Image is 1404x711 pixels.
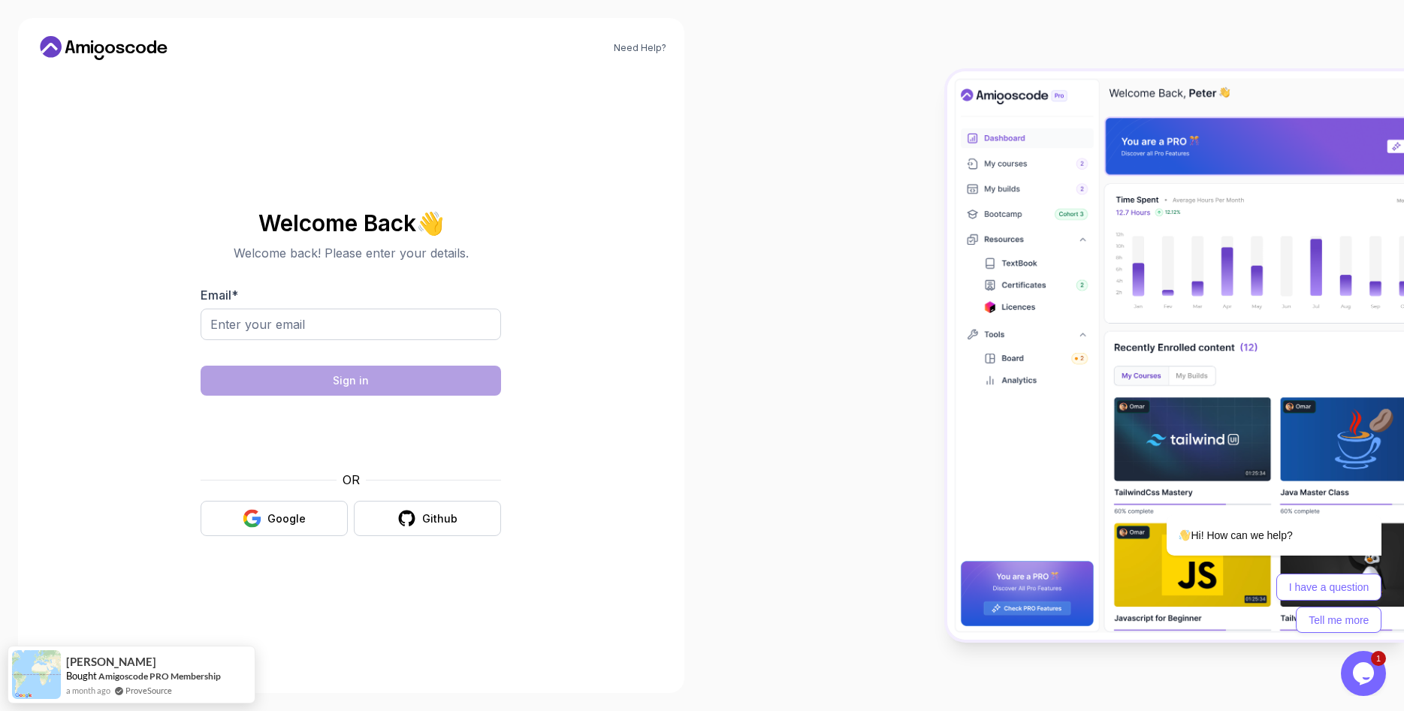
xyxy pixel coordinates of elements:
[201,366,501,396] button: Sign in
[201,309,501,340] input: Enter your email
[1341,651,1389,696] iframe: chat widget
[66,655,156,668] span: [PERSON_NAME]
[947,71,1404,640] img: Amigoscode Dashboard
[12,650,61,699] img: provesource social proof notification image
[201,244,501,262] p: Welcome back! Please enter your details.
[98,670,221,682] a: Amigoscode PRO Membership
[343,471,360,489] p: OR
[66,670,97,682] span: Bought
[201,211,501,235] h2: Welcome Back
[333,373,369,388] div: Sign in
[66,684,110,697] span: a month ago
[416,211,444,235] span: 👋
[36,36,171,60] a: Home link
[237,405,464,462] iframe: Widget mit Kontrollkästchen für die hCaptcha-Sicherheitsabfrage
[422,511,457,526] div: Github
[201,288,238,303] label: Email *
[614,42,666,54] a: Need Help?
[267,511,306,526] div: Google
[125,684,172,697] a: ProveSource
[201,501,348,536] button: Google
[354,501,501,536] button: Github
[1119,379,1389,643] iframe: chat widget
